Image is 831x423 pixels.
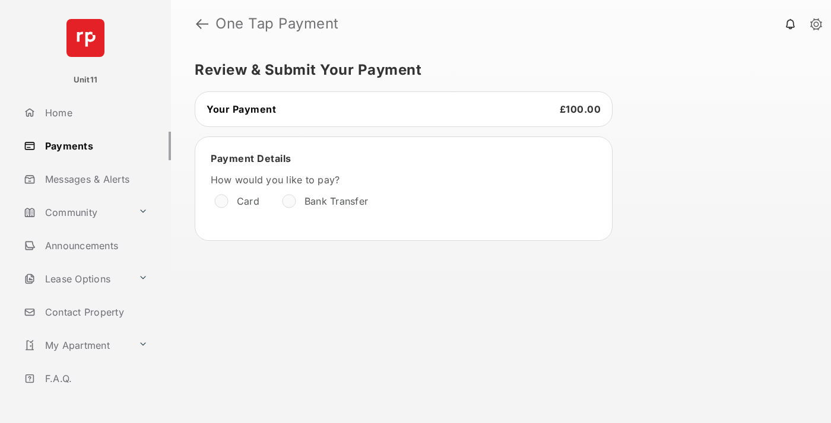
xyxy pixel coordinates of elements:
[207,103,276,115] span: Your Payment
[19,298,171,326] a: Contact Property
[19,165,171,193] a: Messages & Alerts
[66,19,104,57] img: svg+xml;base64,PHN2ZyB4bWxucz0iaHR0cDovL3d3dy53My5vcmcvMjAwMC9zdmciIHdpZHRoPSI2NCIgaGVpZ2h0PSI2NC...
[19,198,134,227] a: Community
[215,17,339,31] strong: One Tap Payment
[19,98,171,127] a: Home
[211,152,291,164] span: Payment Details
[74,74,98,86] p: Unit11
[19,132,171,160] a: Payments
[560,103,601,115] span: £100.00
[305,195,368,207] label: Bank Transfer
[237,195,259,207] label: Card
[19,364,171,393] a: F.A.Q.
[19,265,134,293] a: Lease Options
[195,63,798,77] h5: Review & Submit Your Payment
[211,174,567,186] label: How would you like to pay?
[19,331,134,360] a: My Apartment
[19,231,171,260] a: Announcements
